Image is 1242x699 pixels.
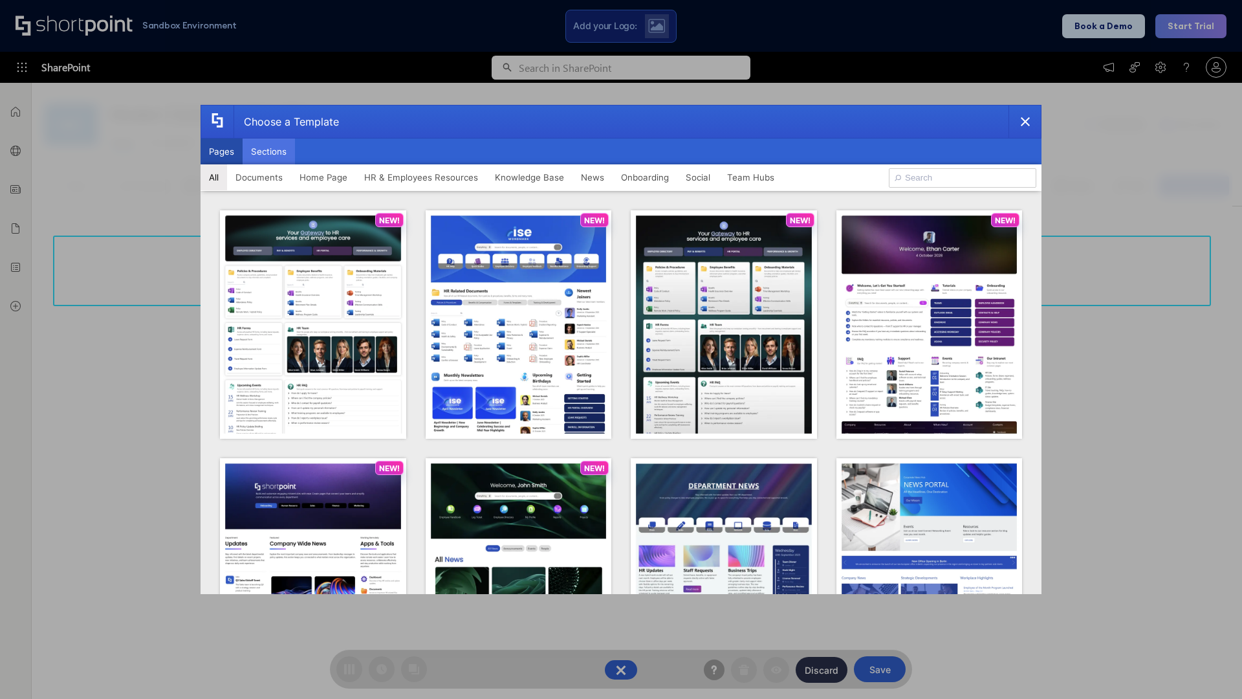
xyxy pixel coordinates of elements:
button: Home Page [291,164,356,190]
button: HR & Employees Resources [356,164,486,190]
button: All [201,164,227,190]
button: Sections [243,139,295,164]
div: template selector [201,105,1041,594]
button: Social [677,164,719,190]
button: Pages [201,139,243,164]
div: Choose a Template [234,105,339,138]
p: NEW! [379,463,400,473]
p: NEW! [584,216,605,225]
p: NEW! [584,463,605,473]
button: Knowledge Base [486,164,572,190]
button: Onboarding [613,164,677,190]
input: Search [889,168,1036,188]
button: News [572,164,613,190]
button: Team Hubs [719,164,783,190]
p: NEW! [379,216,400,225]
p: NEW! [995,216,1016,225]
iframe: Chat Widget [1177,637,1242,699]
button: Documents [227,164,291,190]
p: NEW! [790,216,811,225]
